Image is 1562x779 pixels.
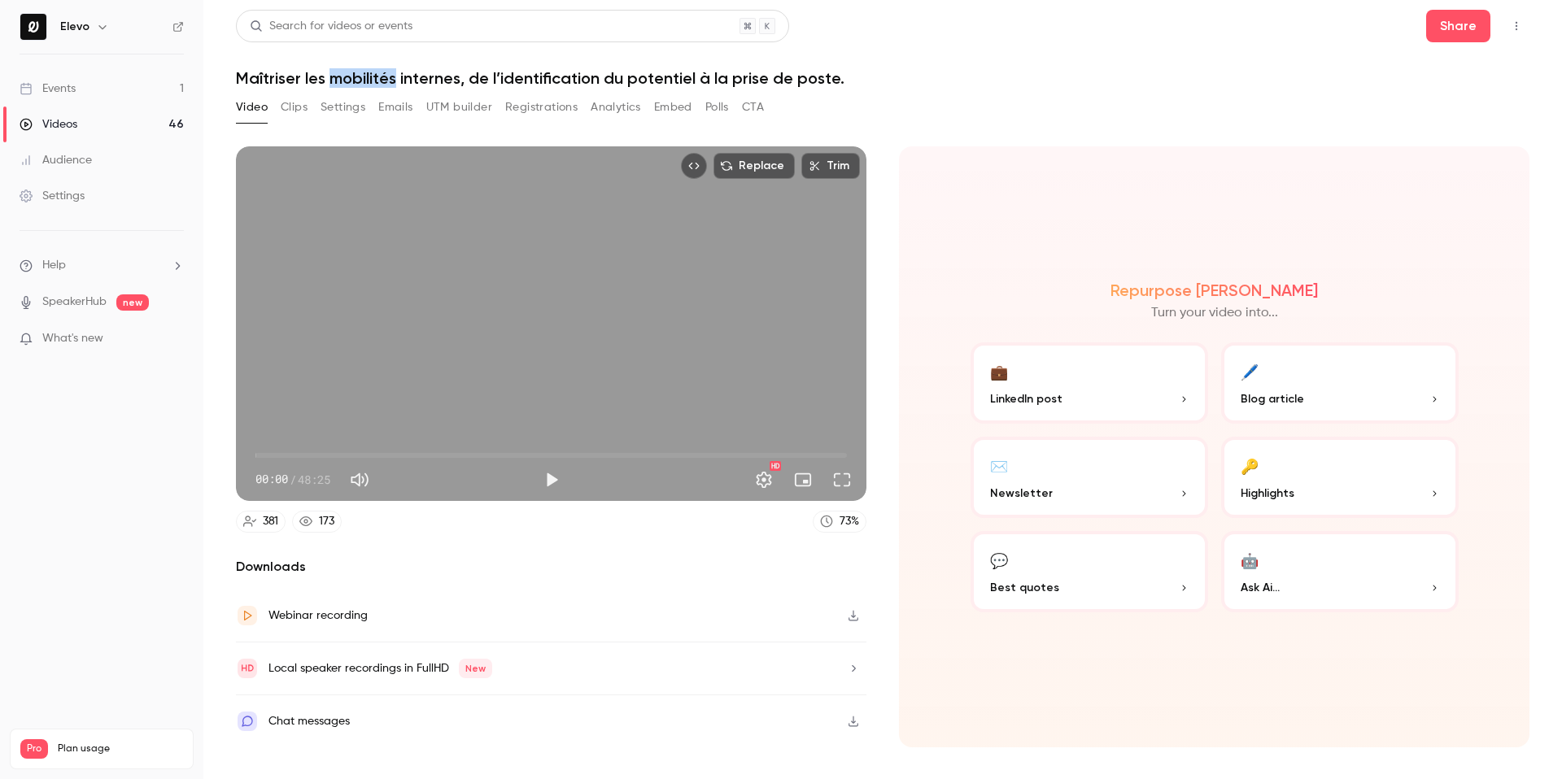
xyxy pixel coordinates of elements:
[20,739,48,759] span: Pro
[1221,342,1459,424] button: 🖊️Blog article
[971,531,1208,612] button: 💬Best quotes
[1426,10,1490,42] button: Share
[292,511,342,533] a: 173
[1221,531,1459,612] button: 🤖Ask Ai...
[164,332,184,346] iframe: Noticeable Trigger
[343,463,376,496] button: Mute
[990,359,1008,384] div: 💼
[591,94,641,120] button: Analytics
[787,463,819,496] button: Turn on miniplayer
[268,606,368,625] div: Webinar recording
[321,94,365,120] button: Settings
[20,81,76,97] div: Events
[20,116,77,133] div: Videos
[20,188,85,204] div: Settings
[1241,453,1259,478] div: 🔑
[255,471,330,488] div: 00:00
[1241,579,1280,596] span: Ask Ai...
[60,19,89,35] h6: Elevo
[1241,390,1304,407] span: Blog article
[1151,303,1278,323] p: Turn your video into...
[116,294,149,311] span: new
[505,94,578,120] button: Registrations
[748,463,780,496] button: Settings
[20,152,92,168] div: Audience
[705,94,729,120] button: Polls
[426,94,492,120] button: UTM builder
[378,94,412,120] button: Emails
[236,68,1529,88] h1: Maîtriser les mobilités internes, de l’identification du potentiel à la prise de poste.
[713,153,795,179] button: Replace
[236,557,866,577] h2: Downloads
[268,659,492,678] div: Local speaker recordings in FullHD
[826,463,858,496] button: Full screen
[535,463,568,496] button: Play
[459,659,492,678] span: New
[20,257,184,274] li: help-dropdown-opener
[971,437,1208,518] button: ✉️Newsletter
[236,94,268,120] button: Video
[319,513,334,530] div: 173
[813,511,866,533] a: 73%
[990,547,1008,572] div: 💬
[1241,547,1259,572] div: 🤖
[990,579,1059,596] span: Best quotes
[1503,13,1529,39] button: Top Bar Actions
[42,294,107,311] a: SpeakerHub
[20,14,46,40] img: Elevo
[42,257,66,274] span: Help
[654,94,692,120] button: Embed
[290,471,296,488] span: /
[681,153,707,179] button: Embed video
[263,513,278,530] div: 381
[250,18,412,35] div: Search for videos or events
[840,513,859,530] div: 73 %
[298,471,330,488] span: 48:25
[236,511,286,533] a: 381
[1221,437,1459,518] button: 🔑Highlights
[58,742,183,755] span: Plan usage
[742,94,764,120] button: CTA
[990,485,1053,502] span: Newsletter
[1241,485,1294,502] span: Highlights
[990,390,1062,407] span: LinkedIn post
[42,330,103,347] span: What's new
[281,94,308,120] button: Clips
[971,342,1208,424] button: 💼LinkedIn post
[255,471,288,488] span: 00:00
[1110,281,1318,300] h2: Repurpose [PERSON_NAME]
[801,153,860,179] button: Trim
[990,453,1008,478] div: ✉️
[268,712,350,731] div: Chat messages
[1241,359,1259,384] div: 🖊️
[770,461,781,471] div: HD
